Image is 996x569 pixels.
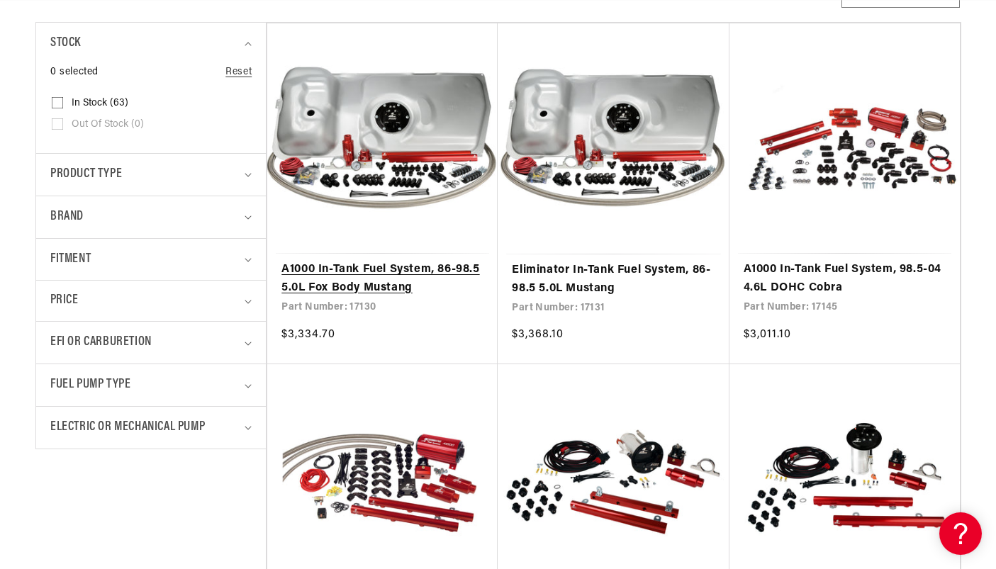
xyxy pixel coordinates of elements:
[50,154,252,196] summary: Product type (0 selected)
[225,64,252,80] a: Reset
[50,291,78,310] span: Price
[50,364,252,406] summary: Fuel Pump Type (0 selected)
[50,33,81,54] span: Stock
[72,118,144,131] span: Out of stock (0)
[50,196,252,238] summary: Brand (0 selected)
[50,239,252,281] summary: Fitment (0 selected)
[281,261,483,297] a: A1000 In-Tank Fuel System, 86-98.5 5.0L Fox Body Mustang
[50,417,205,438] span: Electric or Mechanical Pump
[50,23,252,64] summary: Stock (0 selected)
[50,64,99,80] span: 0 selected
[72,97,128,110] span: In stock (63)
[50,375,130,395] span: Fuel Pump Type
[50,332,152,353] span: EFI or Carburetion
[50,164,122,185] span: Product type
[50,249,91,270] span: Fitment
[50,281,252,321] summary: Price
[50,407,252,449] summary: Electric or Mechanical Pump (0 selected)
[50,322,252,364] summary: EFI or Carburetion (0 selected)
[50,207,84,227] span: Brand
[744,261,946,297] a: A1000 In-Tank Fuel System, 98.5-04 4.6L DOHC Cobra
[512,261,715,298] a: Eliminator In-Tank Fuel System, 86-98.5 5.0L Mustang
